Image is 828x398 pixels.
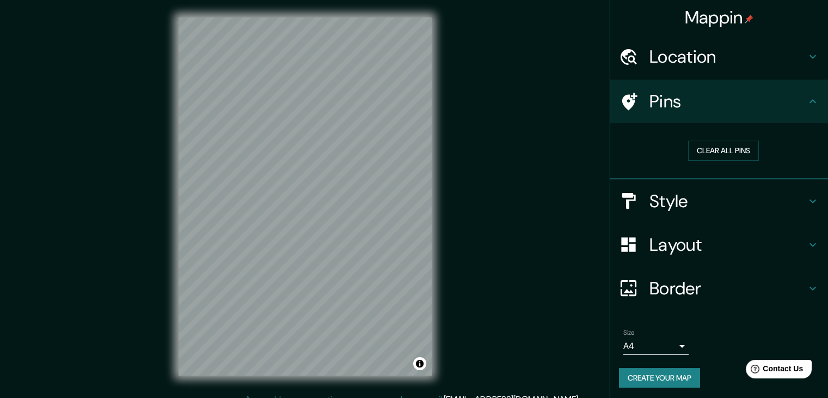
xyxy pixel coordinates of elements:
iframe: Help widget launcher [731,355,816,386]
h4: Layout [649,234,806,256]
div: Style [610,179,828,223]
button: Clear all pins [688,141,759,161]
label: Size [623,328,635,337]
div: Border [610,267,828,310]
canvas: Map [179,17,432,376]
h4: Style [649,190,806,212]
button: Toggle attribution [413,357,426,370]
h4: Pins [649,91,806,112]
div: Location [610,35,828,79]
img: pin-icon.png [745,15,753,23]
h4: Mappin [685,7,754,28]
button: Create your map [619,368,700,388]
h4: Location [649,46,806,68]
div: A4 [623,337,689,355]
h4: Border [649,278,806,299]
div: Pins [610,80,828,123]
div: Layout [610,223,828,267]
